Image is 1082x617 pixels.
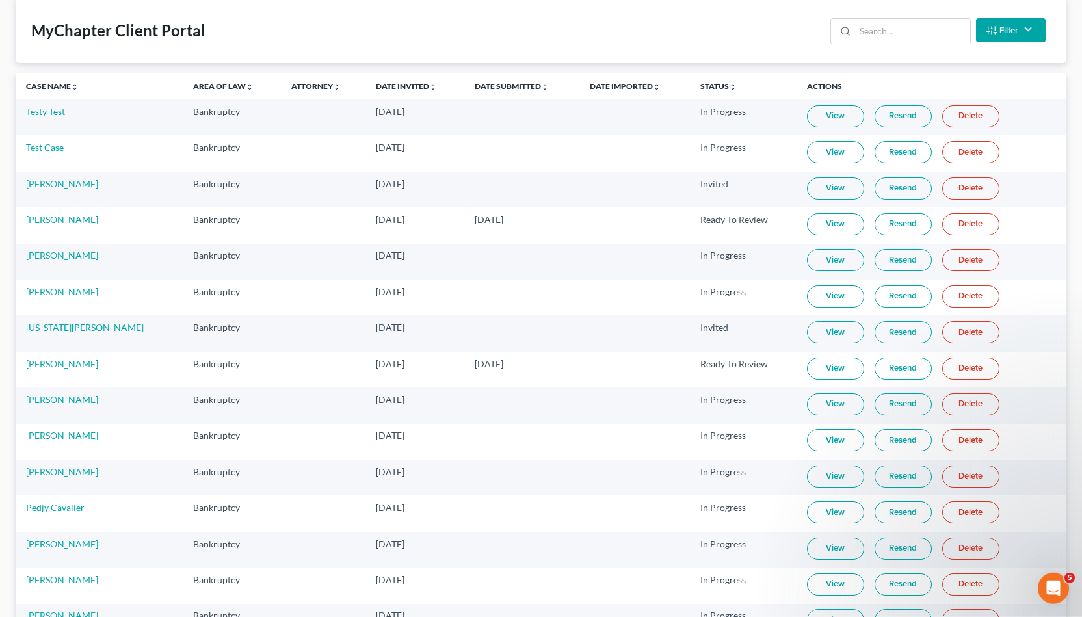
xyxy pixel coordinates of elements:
[291,81,341,91] a: Attorneyunfold_more
[807,538,864,560] a: View
[690,99,797,135] td: In Progress
[976,18,1046,42] button: Filter
[26,142,64,153] a: Test Case
[71,83,79,91] i: unfold_more
[875,321,932,343] a: Resend
[875,249,932,271] a: Resend
[376,502,404,513] span: [DATE]
[690,495,797,531] td: In Progress
[541,83,549,91] i: unfold_more
[26,286,98,297] a: [PERSON_NAME]
[475,81,549,91] a: Date Submittedunfold_more
[807,285,864,308] a: View
[26,106,65,117] a: Testy Test
[807,393,864,415] a: View
[807,105,864,127] a: View
[376,394,404,405] span: [DATE]
[942,393,999,415] a: Delete
[183,424,281,460] td: Bankruptcy
[690,135,797,171] td: In Progress
[690,387,797,423] td: In Progress
[26,394,98,405] a: [PERSON_NAME]
[807,429,864,451] a: View
[690,244,797,280] td: In Progress
[942,105,999,127] a: Delete
[875,285,932,308] a: Resend
[690,280,797,315] td: In Progress
[376,250,404,261] span: [DATE]
[942,285,999,308] a: Delete
[429,83,437,91] i: unfold_more
[183,99,281,135] td: Bankruptcy
[942,501,999,523] a: Delete
[797,73,1066,99] th: Actions
[590,81,661,91] a: Date Importedunfold_more
[942,573,999,596] a: Delete
[875,573,932,596] a: Resend
[875,358,932,380] a: Resend
[376,142,404,153] span: [DATE]
[807,501,864,523] a: View
[333,83,341,91] i: unfold_more
[183,568,281,603] td: Bankruptcy
[1038,573,1069,604] iframe: Intercom live chat
[653,83,661,91] i: unfold_more
[942,358,999,380] a: Delete
[807,358,864,380] a: View
[26,538,98,549] a: [PERSON_NAME]
[1064,573,1075,583] span: 5
[690,207,797,243] td: Ready To Review
[26,81,79,91] a: Case Nameunfold_more
[376,178,404,189] span: [DATE]
[376,538,404,549] span: [DATE]
[700,81,737,91] a: Statusunfold_more
[183,387,281,423] td: Bankruptcy
[942,249,999,271] a: Delete
[376,106,404,117] span: [DATE]
[942,538,999,560] a: Delete
[807,213,864,235] a: View
[376,358,404,369] span: [DATE]
[193,81,254,91] a: Area of Lawunfold_more
[690,424,797,460] td: In Progress
[690,315,797,351] td: Invited
[690,352,797,387] td: Ready To Review
[183,280,281,315] td: Bankruptcy
[183,532,281,568] td: Bankruptcy
[807,321,864,343] a: View
[875,429,932,451] a: Resend
[26,250,98,261] a: [PERSON_NAME]
[875,501,932,523] a: Resend
[875,177,932,200] a: Resend
[807,141,864,163] a: View
[26,574,98,585] a: [PERSON_NAME]
[26,178,98,189] a: [PERSON_NAME]
[475,214,503,225] span: [DATE]
[942,177,999,200] a: Delete
[807,249,864,271] a: View
[183,207,281,243] td: Bankruptcy
[690,172,797,207] td: Invited
[875,466,932,488] a: Resend
[690,568,797,603] td: In Progress
[690,460,797,495] td: In Progress
[690,532,797,568] td: In Progress
[246,83,254,91] i: unfold_more
[376,286,404,297] span: [DATE]
[942,429,999,451] a: Delete
[807,177,864,200] a: View
[183,495,281,531] td: Bankruptcy
[942,466,999,488] a: Delete
[26,214,98,225] a: [PERSON_NAME]
[26,430,98,441] a: [PERSON_NAME]
[875,105,932,127] a: Resend
[855,19,970,44] input: Search...
[183,172,281,207] td: Bankruptcy
[26,502,85,513] a: Pedjy Cavalier
[475,358,503,369] span: [DATE]
[376,466,404,477] span: [DATE]
[183,244,281,280] td: Bankruptcy
[875,393,932,415] a: Resend
[875,213,932,235] a: Resend
[26,322,144,333] a: [US_STATE][PERSON_NAME]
